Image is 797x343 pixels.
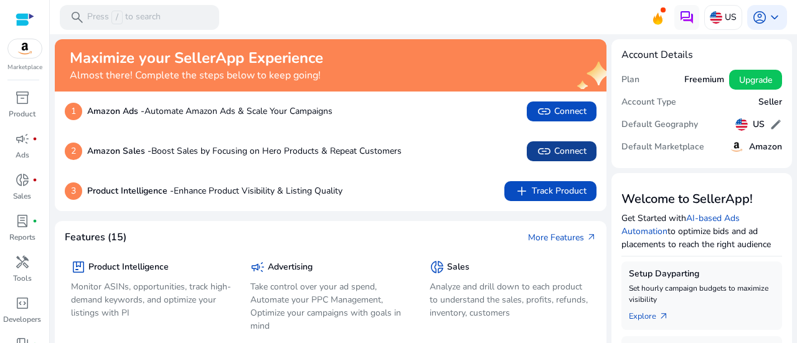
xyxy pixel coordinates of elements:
[70,10,85,25] span: search
[88,262,169,273] h5: Product Intelligence
[621,192,782,207] h3: Welcome to SellerApp!
[32,218,37,223] span: fiber_manual_record
[87,11,161,24] p: Press to search
[752,10,767,25] span: account_circle
[15,172,30,187] span: donut_small
[430,260,445,275] span: donut_small
[629,269,775,280] h5: Setup Dayparting
[15,255,30,270] span: handyman
[537,104,552,119] span: link
[250,280,411,332] p: Take control over your ad spend, Automate your PPC Management, Optimize your campaigns with goals...
[65,182,82,200] p: 3
[537,104,587,119] span: Connect
[725,6,737,28] p: US
[9,232,35,243] p: Reports
[621,142,704,153] h5: Default Marketplace
[767,10,782,25] span: keyboard_arrow_down
[65,232,126,243] h4: Features (15)
[87,105,144,117] b: Amazon Ads -
[527,141,597,161] button: linkConnect
[770,118,782,131] span: edit
[735,118,748,131] img: us.svg
[729,139,744,154] img: amazon.svg
[70,49,323,67] h2: Maximize your SellerApp Experience
[111,11,123,24] span: /
[15,296,30,311] span: code_blocks
[87,184,342,197] p: Enhance Product Visibility & Listing Quality
[447,262,469,273] h5: Sales
[32,177,37,182] span: fiber_manual_record
[621,75,639,85] h5: Plan
[9,108,35,120] p: Product
[587,232,597,242] span: arrow_outward
[16,149,29,161] p: Ads
[13,190,31,202] p: Sales
[629,305,679,322] a: Explorearrow_outward
[659,311,669,321] span: arrow_outward
[15,214,30,228] span: lab_profile
[87,105,332,118] p: Automate Amazon Ads & Scale Your Campaigns
[621,49,782,61] h4: Account Details
[527,101,597,121] button: linkConnect
[537,144,587,159] span: Connect
[514,184,529,199] span: add
[87,144,402,157] p: Boost Sales by Focusing on Hero Products & Repeat Customers
[15,90,30,105] span: inventory_2
[3,314,41,325] p: Developers
[268,262,313,273] h5: Advertising
[753,120,765,130] h5: US
[749,142,782,153] h5: Amazon
[8,39,42,58] img: amazon.svg
[65,143,82,160] p: 2
[621,97,676,108] h5: Account Type
[87,145,151,157] b: Amazon Sales -
[537,144,552,159] span: link
[32,136,37,141] span: fiber_manual_record
[65,103,82,120] p: 1
[621,212,782,251] p: Get Started with to optimize bids and ad placements to reach the right audience
[629,283,775,305] p: Set hourly campaign budgets to maximize visibility
[739,73,772,87] span: Upgrade
[15,131,30,146] span: campaign
[7,63,42,72] p: Marketplace
[621,212,740,237] a: AI-based Ads Automation
[71,280,232,319] p: Monitor ASINs, opportunities, track high-demand keywords, and optimize your listings with PI
[729,70,782,90] button: Upgrade
[504,181,597,201] button: addTrack Product
[684,75,724,85] h5: Freemium
[87,185,174,197] b: Product Intelligence -
[71,260,86,275] span: package
[710,11,722,24] img: us.svg
[13,273,32,284] p: Tools
[250,260,265,275] span: campaign
[621,120,698,130] h5: Default Geography
[70,70,323,82] h4: Almost there! Complete the steps below to keep going!
[758,97,782,108] h5: Seller
[430,280,590,319] p: Analyze and drill down to each product to understand the sales, profits, refunds, inventory, cust...
[528,231,597,244] a: More Featuresarrow_outward
[514,184,587,199] span: Track Product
